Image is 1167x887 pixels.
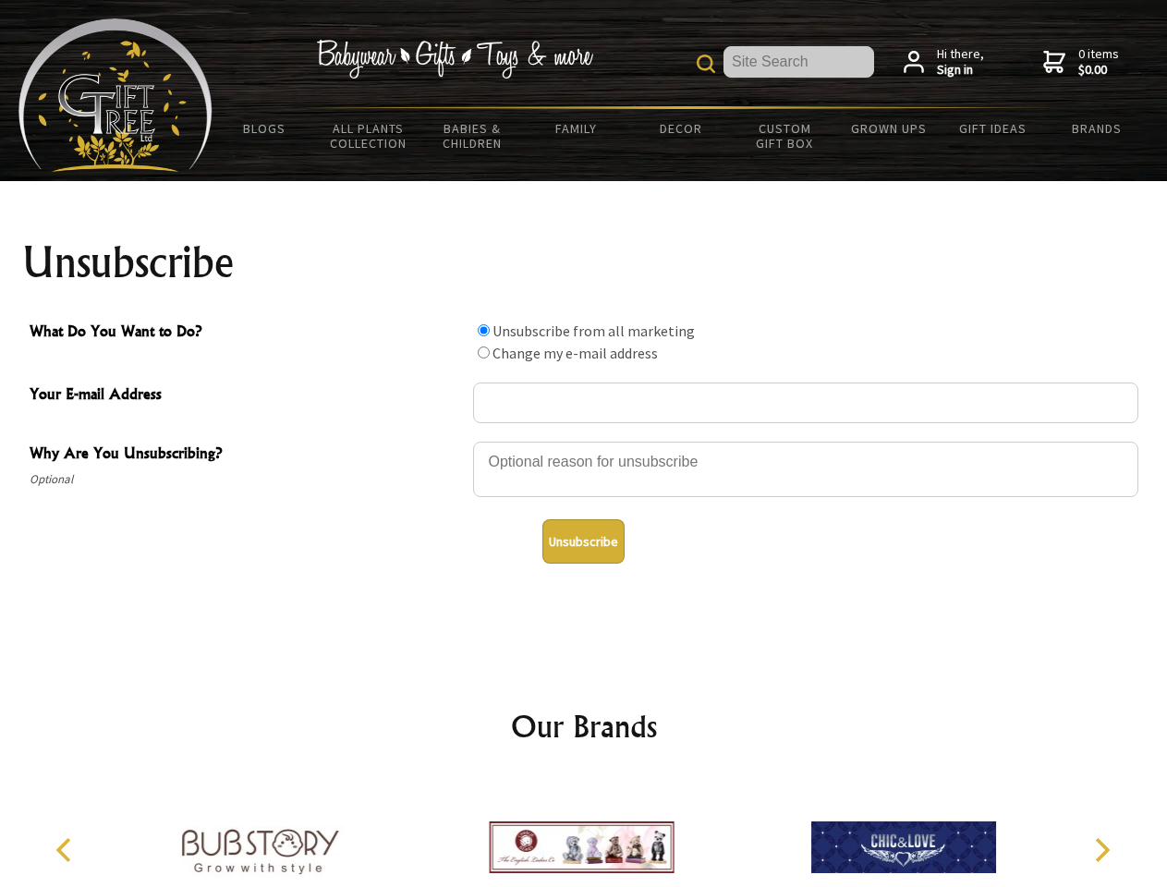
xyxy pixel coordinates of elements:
[478,346,490,358] input: What Do You Want to Do?
[628,109,733,148] a: Decor
[1078,45,1119,79] span: 0 items
[30,442,464,468] span: Why Are You Unsubscribing?
[473,442,1138,497] textarea: Why Are You Unsubscribing?
[317,109,421,163] a: All Plants Collection
[1081,830,1122,870] button: Next
[492,344,658,362] label: Change my e-mail address
[213,109,317,148] a: BLOGS
[941,109,1045,148] a: Gift Ideas
[733,109,837,163] a: Custom Gift Box
[37,704,1131,748] h2: Our Brands
[478,324,490,336] input: What Do You Want to Do?
[836,109,941,148] a: Grown Ups
[30,383,464,409] span: Your E-mail Address
[1078,62,1119,79] strong: $0.00
[1045,109,1149,148] a: Brands
[316,40,593,79] img: Babywear - Gifts - Toys & more
[542,519,625,564] button: Unsubscribe
[492,322,695,340] label: Unsubscribe from all marketing
[1043,46,1119,79] a: 0 items$0.00
[420,109,525,163] a: Babies & Children
[937,62,984,79] strong: Sign in
[904,46,984,79] a: Hi there,Sign in
[937,46,984,79] span: Hi there,
[30,468,464,491] span: Optional
[46,830,87,870] button: Previous
[723,46,874,78] input: Site Search
[18,18,213,172] img: Babyware - Gifts - Toys and more...
[525,109,629,148] a: Family
[473,383,1138,423] input: Your E-mail Address
[697,55,715,73] img: product search
[22,240,1146,285] h1: Unsubscribe
[30,320,464,346] span: What Do You Want to Do?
